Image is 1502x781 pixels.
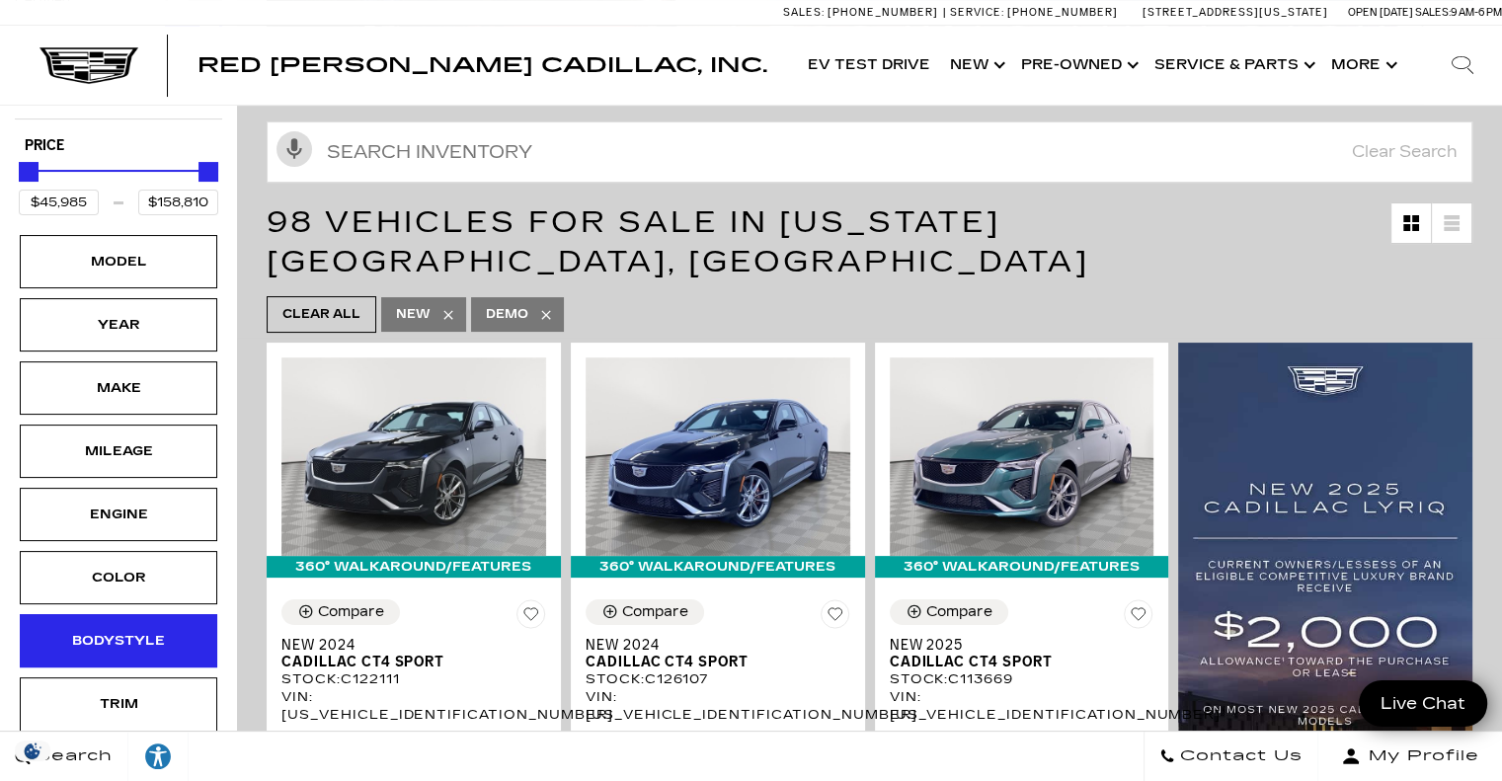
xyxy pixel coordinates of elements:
span: [PHONE_NUMBER] [1007,6,1118,19]
a: New 2025Cadillac CT4 Sport [890,637,1154,670]
a: Service: [PHONE_NUMBER] [943,7,1123,18]
div: VIN: [US_VEHICLE_IDENTIFICATION_NUMBER] [281,688,546,724]
span: Demo [486,302,528,327]
input: Search Inventory [267,121,1472,183]
div: Maximum Price [198,162,218,182]
div: ColorColor [20,551,217,604]
svg: Click to toggle on voice search [277,131,312,167]
div: VIN: [US_VEHICLE_IDENTIFICATION_NUMBER] [586,688,850,724]
button: Save Vehicle [1124,599,1153,637]
button: Compare Vehicle [890,599,1008,625]
a: Service & Parts [1145,26,1321,105]
img: 2025 Cadillac CT4 Sport [890,357,1154,556]
span: Cadillac CT4 Sport [281,654,531,670]
div: Minimum Price [19,162,39,182]
h5: Price [25,137,212,155]
div: EngineEngine [20,488,217,541]
div: MakeMake [20,361,217,415]
span: New 2024 [281,637,531,654]
button: More [1321,26,1403,105]
button: Save Vehicle [516,599,546,637]
section: Click to Open Cookie Consent Modal [10,741,55,761]
div: BodystyleBodystyle [20,614,217,667]
img: 2024 Cadillac CT4 Sport [586,357,850,556]
div: Explore your accessibility options [128,742,188,771]
input: Maximum [138,190,218,215]
a: New [940,26,1011,105]
span: Clear All [282,302,360,327]
div: Price [19,155,218,215]
a: New 2024Cadillac CT4 Sport [586,637,850,670]
a: Contact Us [1144,732,1318,781]
a: Explore your accessibility options [128,732,189,781]
a: Sales: [PHONE_NUMBER] [783,7,943,18]
span: Search [31,742,113,770]
button: Compare Vehicle [281,599,400,625]
span: New 2024 [586,637,835,654]
span: Sales: [1415,6,1451,19]
button: Save Vehicle [821,599,850,637]
div: TrimTrim [20,677,217,731]
a: EV Test Drive [798,26,940,105]
button: Compare Vehicle [586,599,704,625]
img: Cadillac Dark Logo with Cadillac White Text [40,46,138,84]
a: Live Chat [1359,680,1487,727]
span: Red [PERSON_NAME] Cadillac, Inc. [198,53,767,77]
a: New 2024Cadillac CT4 Sport [281,637,546,670]
span: [PHONE_NUMBER] [828,6,938,19]
div: Color [69,567,168,588]
div: VIN: [US_VEHICLE_IDENTIFICATION_NUMBER] [890,688,1154,724]
span: Sales: [783,6,825,19]
span: My Profile [1361,742,1479,770]
span: Cadillac CT4 Sport [586,654,835,670]
div: YearYear [20,298,217,351]
a: Pre-Owned [1011,26,1145,105]
div: Year [69,314,168,336]
div: ModelModel [20,235,217,288]
div: Compare [622,603,688,621]
div: 360° WalkAround/Features [875,556,1169,578]
div: Compare [926,603,992,621]
span: New 2025 [890,637,1140,654]
div: 360° WalkAround/Features [267,556,561,578]
img: Opt-Out Icon [10,741,55,761]
span: Contact Us [1175,742,1303,770]
div: Mileage [69,440,168,462]
img: 2024 Cadillac CT4 Sport [281,357,546,556]
input: Minimum [19,190,99,215]
div: Stock : C126107 [586,670,850,688]
span: New [396,302,431,327]
div: Engine [69,504,168,525]
div: Make [69,377,168,399]
div: 360° WalkAround/Features [571,556,865,578]
span: 98 Vehicles for Sale in [US_STATE][GEOGRAPHIC_DATA], [GEOGRAPHIC_DATA] [267,204,1088,279]
div: Trim [69,693,168,715]
div: Stock : C122111 [281,670,546,688]
button: Open user profile menu [1318,732,1502,781]
div: Model [69,251,168,273]
a: Red [PERSON_NAME] Cadillac, Inc. [198,55,767,75]
div: Compare [318,603,384,621]
span: Cadillac CT4 Sport [890,654,1140,670]
span: Service: [950,6,1004,19]
div: Stock : C113669 [890,670,1154,688]
div: Bodystyle [69,630,168,652]
span: Open [DATE] [1348,6,1413,19]
span: 9 AM-6 PM [1451,6,1502,19]
a: [STREET_ADDRESS][US_STATE] [1143,6,1328,19]
span: Live Chat [1371,692,1475,715]
div: MileageMileage [20,425,217,478]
